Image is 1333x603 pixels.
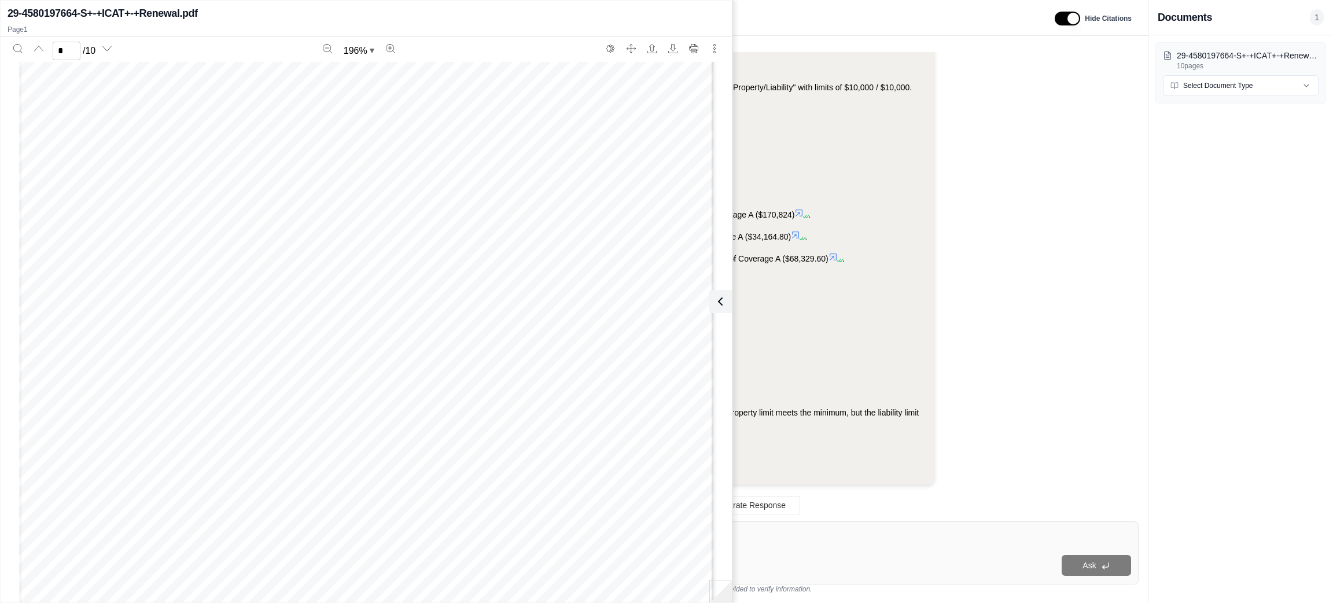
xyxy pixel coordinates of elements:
[1310,9,1324,25] span: 1
[244,80,605,92] span: anking and Insurance. Such a policy may contain conditions, limitations,
[705,39,724,58] button: More actions
[83,44,95,58] span: / 10
[344,44,367,58] span: 196 %
[684,39,703,58] button: Print
[8,25,725,34] p: Page 1
[8,5,198,21] h2: 29-4580197664-S+-+ICAT+-+Renewal.pdf
[571,254,828,263] span: No, Coverage D ($65,200) is less than 20% of Coverage A ($68,329.60)
[318,178,367,189] span: Applicant's
[1158,9,1212,25] h3: Documents
[80,80,248,92] span: the [US_STATE] Department of B
[842,254,845,263] span: .
[1082,561,1096,570] span: Ask
[53,42,80,60] input: Enter a page number
[80,94,628,105] span: exclusions and different terms than a policy issued by an insurer granted a Certificate of Author...
[304,415,428,425] span: Date of Producer Signature
[253,462,481,472] span: [US_STATE] Producer License Reference Number
[30,39,48,58] button: Previous page
[339,42,379,60] button: Zoom document
[98,39,116,58] button: Next page
[381,39,400,58] button: Zoom in
[318,39,337,58] button: Zoom out
[808,210,811,219] span: .
[370,178,413,189] span: Signature
[80,106,311,118] span: Jersey Department of Banking and Insurance.
[643,39,661,58] button: Open file
[622,39,640,58] button: Full screen
[1062,555,1131,576] button: Ask
[805,232,807,241] span: .
[322,320,410,330] span: Producer Signature
[1177,61,1319,71] p: 10 pages
[681,496,800,514] button: Regenerate Response
[1177,50,1319,61] p: 29-4580197664-S+-+ICAT+-+Renewal.pdf
[300,273,431,284] span: Date of Applicant's Signature
[601,39,620,58] button: Switch to the dark theme
[80,68,634,79] span: that an insurance policy written by a surplus lines insurer is not subject to the filing or appro...
[343,584,1139,594] div: *Use references provided to verify information.
[1085,14,1132,23] span: Hide Citations
[664,39,682,58] button: Download
[1163,50,1319,71] button: 29-4580197664-S+-+ICAT+-+Renewal.pdf10pages
[292,226,439,236] span: Applicant's Name (Print or Type)
[296,367,435,378] span: Producer Name (Print or Type)
[705,501,786,510] span: Regenerate Response
[9,39,27,58] button: Search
